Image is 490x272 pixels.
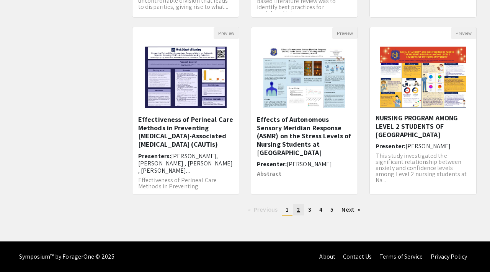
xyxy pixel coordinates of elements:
iframe: Chat [6,238,33,266]
strong: Abstract [257,170,281,178]
span: [PERSON_NAME], [PERSON_NAME] , [PERSON_NAME] , [PERSON_NAME]... [138,152,233,175]
span: Previous [254,206,278,214]
h5: Effects of Autonomous Sensory Meridian Response (ASMR) on the Stress Levels of Nursing Students a... [257,115,352,157]
button: Preview [332,27,358,39]
div: Open Presentation <p>LEVEL OF ANXIETY AND CONFIDENCE IN TAKING THE NURSING PROGRAM AMONG LEVEL 2 ... [369,27,477,195]
ul: Pagination [132,204,477,216]
button: Preview [214,27,239,39]
a: Terms of Service [379,253,423,261]
img: <p>Effectiveness of Perineal Care Methods in Preventing Catheter-Associated Urinary Tract&nbsp;</... [137,39,234,115]
p: This study investigated the significant relationship between anxiety and confidence levels among ... [376,153,470,183]
span: 2 [297,206,300,214]
a: Privacy Policy [431,253,467,261]
span: 3 [308,206,311,214]
h6: Presenter: [376,142,470,150]
span: 1 [286,206,289,214]
img: <p>Effects of Autonomous Sensory Meridian Response (ASMR) on the Stress Levels of Nursing Student... [256,39,353,115]
a: Next page [338,204,364,215]
div: Symposium™ by ForagerOne © 2025 [19,241,114,272]
span: [PERSON_NAME] [405,142,451,150]
div: Open Presentation <p>Effects of Autonomous Sensory Meridian Response (ASMR) on the Stress Levels ... [251,27,358,195]
button: Preview [451,27,476,39]
h6: Presenter: [257,160,352,168]
img: <p>LEVEL OF ANXIETY AND CONFIDENCE IN TAKING THE NURSING PROGRAM AMONG LEVEL 2 STUDENTS OF NATION... [372,39,474,115]
span: [PERSON_NAME] [287,160,332,168]
a: Contact Us [343,253,372,261]
h5: LEVEL OF ANXIETY AND CONFIDENCE IN TAKING THE NURSING PROGRAM AMONG LEVEL 2 STUDENTS OF [GEOGRAPH... [376,97,470,139]
div: Open Presentation <p>Effectiveness of Perineal Care Methods in Preventing Catheter-Associated Uri... [132,27,239,195]
a: About [319,253,335,261]
h5: Effectiveness of Perineal Care Methods in Preventing [MEDICAL_DATA]-Associated [MEDICAL_DATA] (CA... [138,115,233,148]
span: 5 [330,206,333,214]
span: 4 [319,206,322,214]
p: Effectiveness of Perineal Care Methods in Preventing [MEDICAL_DATA]-Associated Urinary Tract [138,177,233,202]
h6: Presenters: [138,152,233,175]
